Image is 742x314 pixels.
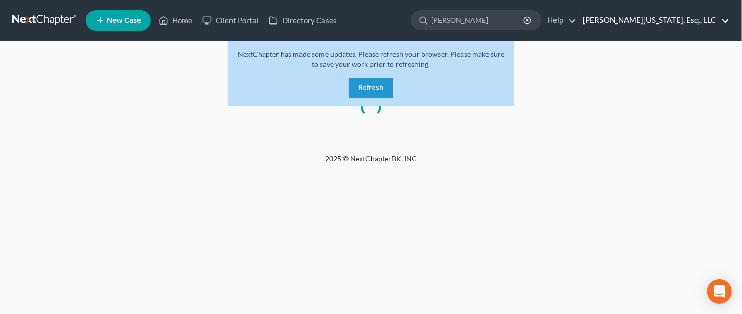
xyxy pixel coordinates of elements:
input: Search by name... [431,11,525,30]
a: Directory Cases [264,11,342,30]
span: NextChapter has made some updates. Please refresh your browser. Please make sure to save your wor... [238,50,504,68]
div: Open Intercom Messenger [707,279,732,304]
a: [PERSON_NAME][US_STATE], Esq., LLC [577,11,729,30]
a: Client Portal [197,11,264,30]
div: 2025 © NextChapterBK, INC [80,154,662,172]
a: Home [154,11,197,30]
span: New Case [107,17,141,25]
a: Help [542,11,576,30]
button: Refresh [349,78,393,98]
p: Please wait... [12,78,730,88]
